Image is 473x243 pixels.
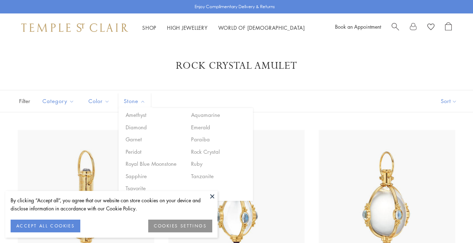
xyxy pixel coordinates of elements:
[119,93,151,109] button: Stone
[167,24,208,31] a: High JewelleryHigh Jewellery
[392,22,399,33] a: Search
[218,24,305,31] a: World of [DEMOGRAPHIC_DATA]World of [DEMOGRAPHIC_DATA]
[83,93,115,109] button: Color
[37,93,80,109] button: Category
[427,22,434,33] a: View Wishlist
[425,90,473,112] button: Show sort by
[39,97,80,106] span: Category
[438,210,466,236] iframe: Gorgias live chat messenger
[85,97,115,106] span: Color
[120,97,151,106] span: Stone
[335,23,381,30] a: Book an Appointment
[142,24,156,31] a: ShopShop
[142,23,305,32] nav: Main navigation
[28,60,445,72] h1: Rock Crystal Amulet
[11,196,212,213] div: By clicking “Accept all”, you agree that our website can store cookies on your device and disclos...
[11,220,80,232] button: ACCEPT ALL COOKIES
[21,23,128,32] img: Temple St. Clair
[195,3,275,10] p: Enjoy Complimentary Delivery & Returns
[445,22,452,33] a: Open Shopping Bag
[148,220,212,232] button: COOKIES SETTINGS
